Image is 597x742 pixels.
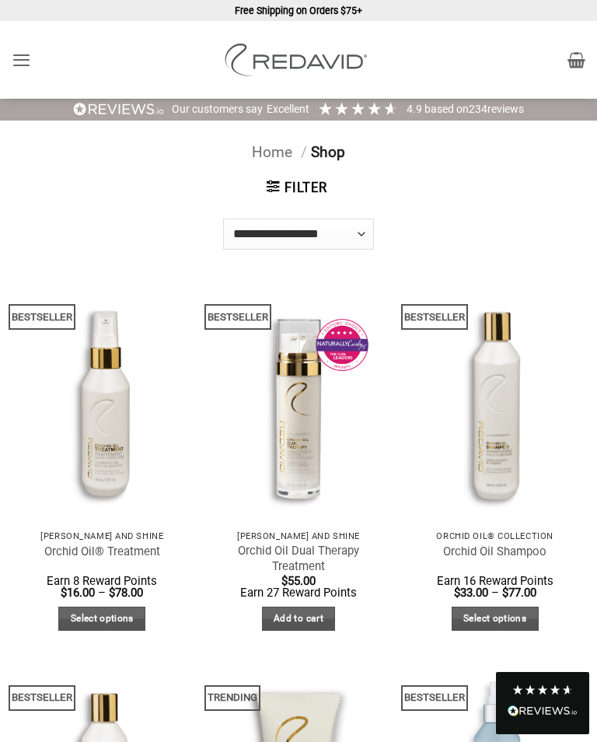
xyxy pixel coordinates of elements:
[452,607,539,631] a: Select options for “Orchid Oil Shampoo”
[44,544,160,559] a: Orchid Oil® Treatment
[487,103,524,115] span: reviews
[109,586,143,600] bdi: 78.00
[502,586,508,600] span: $
[285,180,327,195] strong: Filter
[215,544,381,574] a: Orchid Oil Dual Therapy Treatment
[240,586,357,600] span: Earn 27 Reward Points
[508,702,578,723] div: Read All Reviews
[412,531,578,541] p: Orchid Oil® Collection
[223,219,374,250] select: Shop order
[19,531,185,541] p: [PERSON_NAME] and Shine
[98,586,106,600] span: –
[424,103,469,115] span: Based on
[58,607,145,631] a: Select options for “Orchid Oil® Treatment”
[73,102,165,117] img: REVIEWS.io
[567,43,585,77] a: View cart
[12,141,585,165] nav: Breadcrumb
[12,281,193,523] img: REDAVID Orchid Oil Treatment 90ml
[317,100,399,117] div: 4.91 Stars
[454,586,488,600] bdi: 33.00
[208,281,389,523] img: REDAVID Orchid Oil Dual Therapy ~ Award Winning Curl Care
[61,586,95,600] bdi: 16.00
[469,103,487,115] span: 234
[215,531,381,541] p: [PERSON_NAME] and Shine
[281,574,288,588] span: $
[404,281,585,523] img: REDAVID Orchid Oil Shampoo
[221,44,376,76] img: REDAVID Salon Products | United States
[47,574,157,588] span: Earn 8 Reward Points
[491,586,499,600] span: –
[109,586,115,600] span: $
[267,102,309,117] div: Excellent
[437,574,553,588] span: Earn 16 Reward Points
[172,102,263,117] div: Our customers say
[454,586,460,600] span: $
[511,684,574,696] div: 4.8 Stars
[235,5,362,16] strong: Free Shipping on Orders $75+
[262,607,336,631] a: Add to cart: “Orchid Oil Dual Therapy Treatment”
[281,574,316,588] bdi: 55.00
[301,143,307,161] span: /
[12,40,31,79] a: Menu
[508,705,578,716] img: REVIEWS.io
[443,544,546,559] a: Orchid Oil Shampoo
[252,143,292,161] a: Home
[407,103,424,115] span: 4.9
[496,672,589,734] div: Read All Reviews
[61,586,67,600] span: $
[267,179,327,196] a: Filter
[502,586,536,600] bdi: 77.00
